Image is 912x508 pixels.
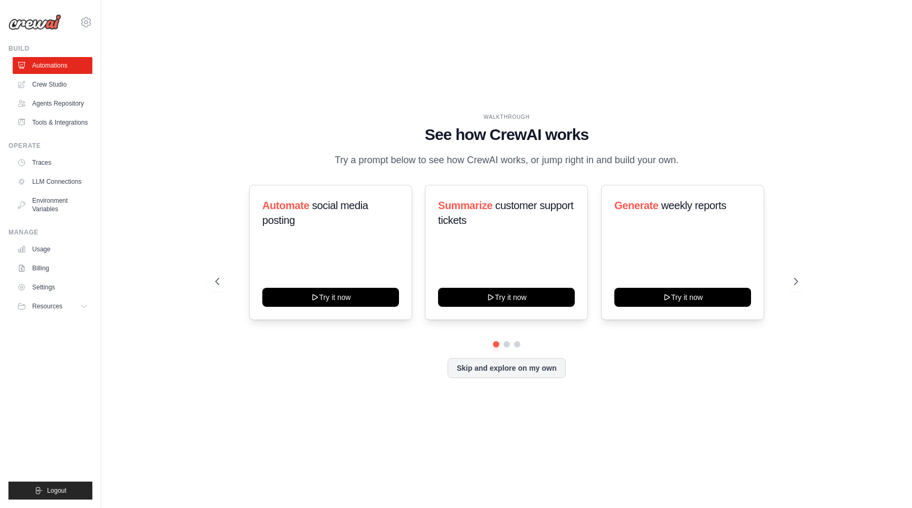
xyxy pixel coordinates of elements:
button: Try it now [438,288,575,307]
a: Automations [13,57,92,74]
span: Generate [614,200,659,211]
a: Traces [13,154,92,171]
span: Logout [47,486,66,495]
a: Agents Repository [13,95,92,112]
div: WALKTHROUGH [215,113,798,121]
a: Billing [13,260,92,277]
a: Crew Studio [13,76,92,93]
p: Try a prompt below to see how CrewAI works, or jump right in and build your own. [329,153,684,168]
div: Build [8,44,92,53]
a: Tools & Integrations [13,114,92,131]
button: Logout [8,482,92,500]
a: Settings [13,279,92,296]
a: LLM Connections [13,173,92,190]
span: Resources [32,302,62,311]
button: Try it now [262,288,399,307]
span: Summarize [438,200,492,211]
a: Usage [13,241,92,258]
span: social media posting [262,200,368,226]
button: Skip and explore on my own [448,358,565,378]
img: Logo [8,14,61,30]
button: Try it now [614,288,751,307]
button: Resources [13,298,92,315]
div: Manage [8,228,92,237]
div: Operate [8,142,92,150]
span: Automate [262,200,309,211]
span: weekly reports [661,200,726,211]
a: Environment Variables [13,192,92,218]
h1: See how CrewAI works [215,125,798,144]
span: customer support tickets [438,200,573,226]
